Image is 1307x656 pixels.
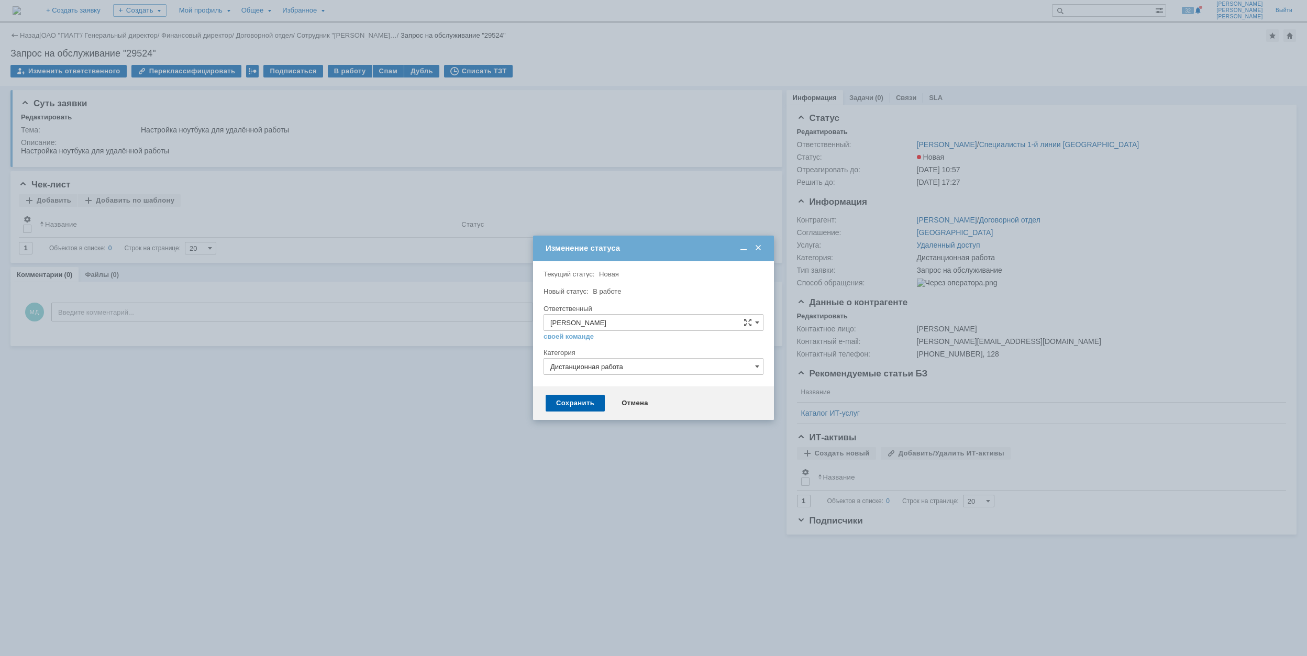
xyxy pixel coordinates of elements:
[544,305,761,312] div: Ответственный
[544,332,594,341] a: своей команде
[546,243,763,253] div: Изменение статуса
[599,270,619,278] span: Новая
[753,243,763,253] span: Закрыть
[544,349,761,356] div: Категория
[544,287,589,295] label: Новый статус:
[738,243,749,253] span: Свернуть (Ctrl + M)
[744,318,752,327] span: Сложная форма
[544,270,594,278] label: Текущий статус:
[593,287,621,295] span: В работе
